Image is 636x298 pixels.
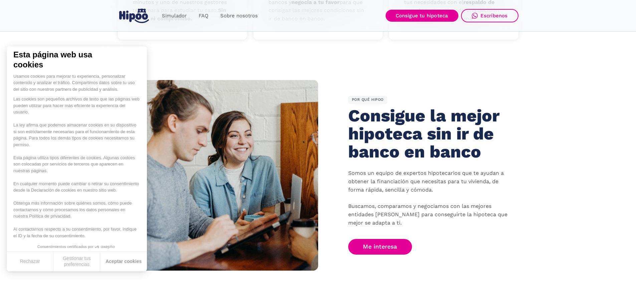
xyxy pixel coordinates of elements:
[348,239,412,255] a: Me interesa
[348,169,508,227] p: Somos un equipo de expertos hipotecarios que te ayudan a obtener la financiación que necesitas pa...
[156,9,193,22] a: Simulador
[348,107,502,161] h2: Consigue la mejor hipoteca sin ir de banco en banco
[461,9,518,22] a: Escríbenos
[480,13,508,19] div: Escríbenos
[214,9,264,22] a: Sobre nosotros
[386,10,458,22] a: Consigue tu hipoteca
[193,9,214,22] a: FAQ
[348,96,388,104] div: POR QUÉ HIPOO
[118,6,151,26] a: home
